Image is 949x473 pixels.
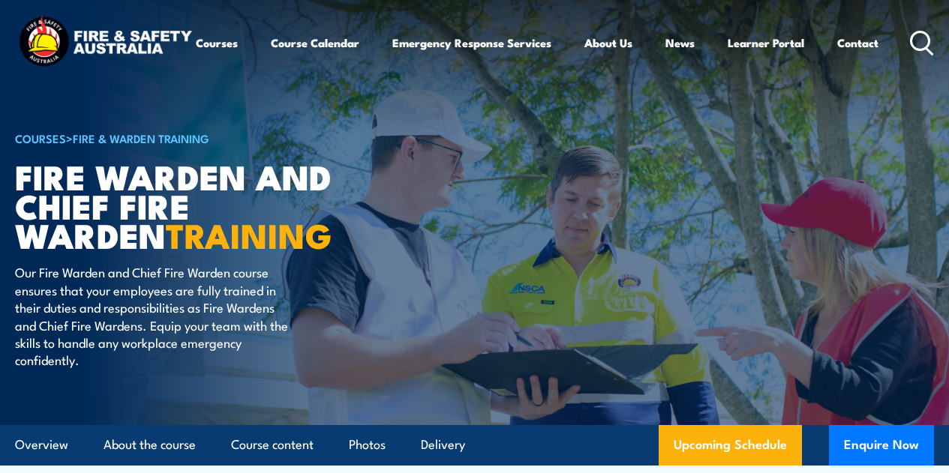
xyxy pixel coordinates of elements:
h1: Fire Warden and Chief Fire Warden [15,161,386,249]
a: COURSES [15,130,66,146]
a: Learner Portal [728,25,804,61]
strong: TRAINING [166,208,332,260]
button: Enquire Now [829,425,934,466]
a: Courses [196,25,238,61]
p: Our Fire Warden and Chief Fire Warden course ensures that your employees are fully trained in the... [15,263,289,368]
a: Contact [837,25,878,61]
a: Fire & Warden Training [73,130,209,146]
a: About Us [584,25,632,61]
a: Delivery [421,425,465,465]
a: Upcoming Schedule [659,425,802,466]
a: About the course [104,425,196,465]
a: Course content [231,425,314,465]
a: Course Calendar [271,25,359,61]
h6: > [15,129,386,147]
a: Photos [349,425,386,465]
a: Overview [15,425,68,465]
a: News [665,25,695,61]
a: Emergency Response Services [392,25,551,61]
